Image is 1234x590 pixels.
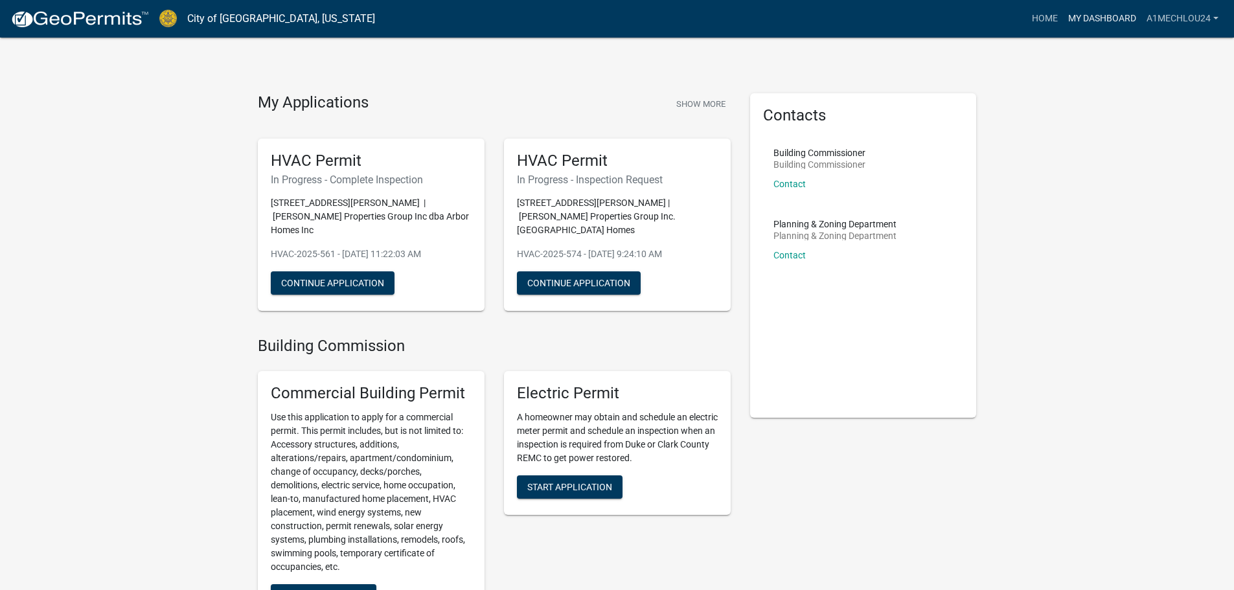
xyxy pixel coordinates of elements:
[517,247,718,261] p: HVAC-2025-574 - [DATE] 9:24:10 AM
[159,10,177,27] img: City of Jeffersonville, Indiana
[527,482,612,492] span: Start Application
[517,174,718,186] h6: In Progress - Inspection Request
[271,196,472,237] p: [STREET_ADDRESS][PERSON_NAME] | [PERSON_NAME] Properties Group Inc dba Arbor Homes Inc
[517,475,623,499] button: Start Application
[271,152,472,170] h5: HVAC Permit
[271,384,472,403] h5: Commercial Building Permit
[271,411,472,574] p: Use this application to apply for a commercial permit. This permit includes, but is not limited t...
[517,384,718,403] h5: Electric Permit
[517,271,641,295] button: Continue Application
[763,106,964,125] h5: Contacts
[258,337,731,356] h4: Building Commission
[1141,6,1224,31] a: A1MechLou24
[773,160,865,169] p: Building Commissioner
[1063,6,1141,31] a: My Dashboard
[517,411,718,465] p: A homeowner may obtain and schedule an electric meter permit and schedule an inspection when an i...
[517,152,718,170] h5: HVAC Permit
[187,8,375,30] a: City of [GEOGRAPHIC_DATA], [US_STATE]
[773,231,897,240] p: Planning & Zoning Department
[271,271,394,295] button: Continue Application
[271,247,472,261] p: HVAC-2025-561 - [DATE] 11:22:03 AM
[671,93,731,115] button: Show More
[773,179,806,189] a: Contact
[1027,6,1063,31] a: Home
[773,148,865,157] p: Building Commissioner
[517,196,718,237] p: [STREET_ADDRESS][PERSON_NAME] | [PERSON_NAME] Properties Group Inc. [GEOGRAPHIC_DATA] Homes
[258,93,369,113] h4: My Applications
[773,220,897,229] p: Planning & Zoning Department
[773,250,806,260] a: Contact
[271,174,472,186] h6: In Progress - Complete Inspection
